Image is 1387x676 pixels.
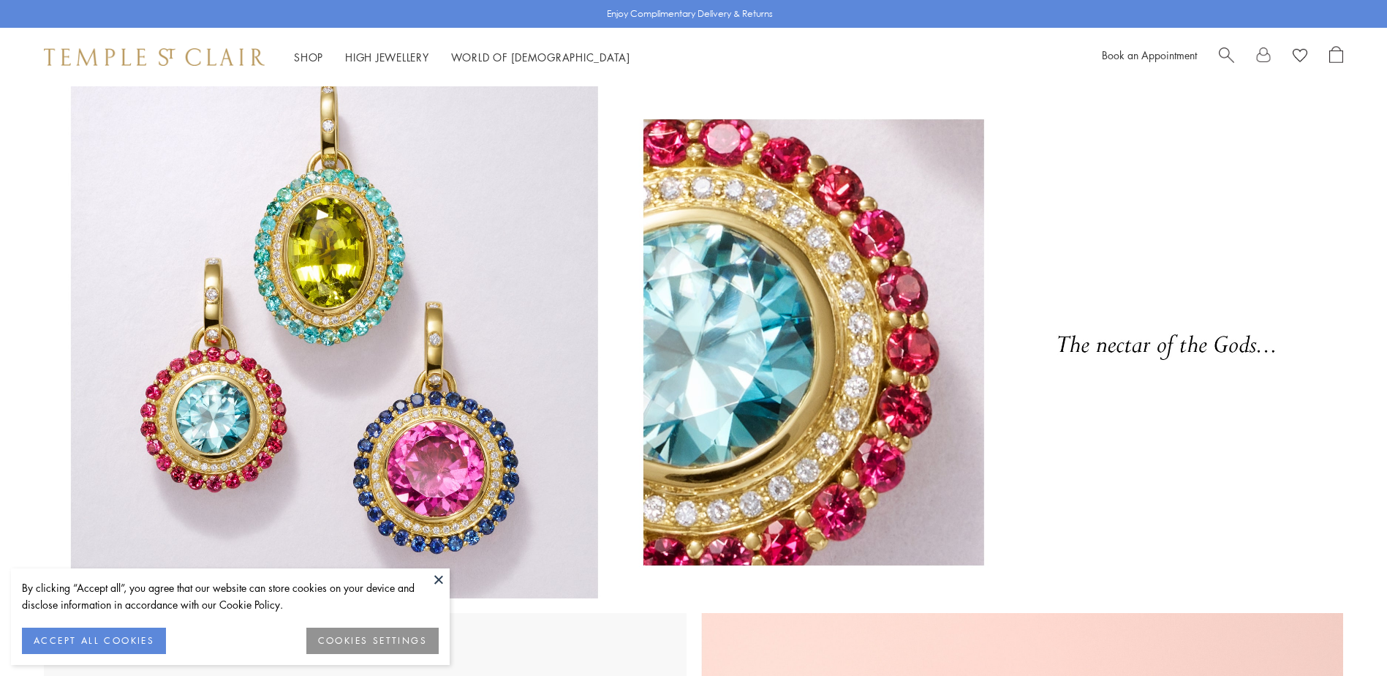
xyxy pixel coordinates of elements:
a: High JewelleryHigh Jewellery [345,50,429,64]
a: World of [DEMOGRAPHIC_DATA]World of [DEMOGRAPHIC_DATA] [451,50,630,64]
p: Enjoy Complimentary Delivery & Returns [607,7,773,21]
a: Open Shopping Bag [1329,46,1343,68]
div: By clicking “Accept all”, you agree that our website can store cookies on your device and disclos... [22,579,439,613]
button: COOKIES SETTINGS [306,628,439,654]
a: View Wishlist [1293,46,1307,68]
img: Temple St. Clair [44,48,265,66]
nav: Main navigation [294,48,630,67]
button: ACCEPT ALL COOKIES [22,628,166,654]
a: ShopShop [294,50,323,64]
a: Search [1219,46,1234,68]
a: Book an Appointment [1102,48,1197,62]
